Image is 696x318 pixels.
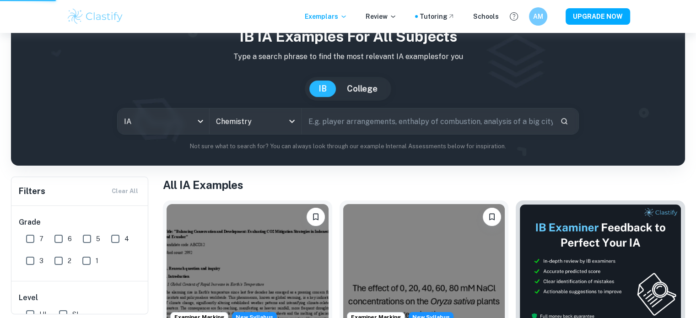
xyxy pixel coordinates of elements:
[566,8,630,25] button: UPGRADE NOW
[305,11,347,22] p: Exemplars
[556,113,572,129] button: Search
[483,208,501,226] button: Bookmark
[309,81,336,97] button: IB
[68,234,72,244] span: 6
[18,26,678,48] h1: IB IA examples for all subjects
[506,9,522,24] button: Help and Feedback
[39,234,43,244] span: 7
[39,256,43,266] span: 3
[18,142,678,151] p: Not sure what to search for? You can always look through our example Internal Assessments below f...
[338,81,387,97] button: College
[366,11,397,22] p: Review
[533,11,543,22] h6: AM
[163,177,685,193] h1: All IA Examples
[302,108,553,134] input: E.g. player arrangements, enthalpy of combustion, analysis of a big city...
[124,234,129,244] span: 4
[118,108,209,134] div: IA
[19,292,141,303] h6: Level
[473,11,499,22] a: Schools
[420,11,455,22] a: Tutoring
[307,208,325,226] button: Bookmark
[19,217,141,228] h6: Grade
[96,256,98,266] span: 1
[68,256,71,266] span: 2
[19,185,45,198] h6: Filters
[96,234,100,244] span: 5
[18,51,678,62] p: Type a search phrase to find the most relevant IA examples for you
[66,7,124,26] img: Clastify logo
[286,115,298,128] button: Open
[529,7,547,26] button: AM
